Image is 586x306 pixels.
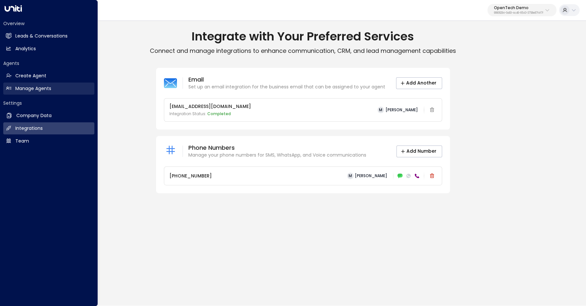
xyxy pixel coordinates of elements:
h2: Leads & Conversations [15,33,68,39]
div: SMS (Active) [397,173,404,179]
p: [EMAIL_ADDRESS][DOMAIN_NAME] [169,103,251,110]
h2: Team [15,138,29,145]
button: M[PERSON_NAME] [375,105,420,115]
a: Analytics [3,43,94,55]
a: Team [3,135,94,147]
span: [PERSON_NAME] [386,108,418,112]
a: Leads & Conversations [3,30,94,42]
span: [PERSON_NAME] [355,174,387,178]
p: Integration Status: [169,111,251,117]
p: Manage your phone numbers for SMS, WhatsApp, and Voice communications [188,152,366,159]
h2: Integrations [15,125,43,132]
button: OpenTech Demo99909294-0a93-4cd6-8543-3758e87f4f7f [487,4,556,16]
button: M[PERSON_NAME] [344,171,390,180]
p: Set up an email integration for the business email that can be assigned to your agent [188,84,385,90]
span: Completed [207,111,231,116]
p: Connect and manage integrations to enhance communication, CRM, and lead management capabilities [20,47,586,55]
a: Create Agent [3,70,94,82]
div: VOICE (Active) [414,173,420,179]
p: [PHONE_NUMBER] [169,173,212,179]
p: OpenTech Demo [494,6,543,10]
a: Manage Agents [3,83,94,95]
h2: Settings [3,100,94,106]
span: M [347,173,354,179]
p: Phone Numbers [188,144,366,152]
h2: Analytics [15,45,36,52]
button: Add Another [396,77,442,89]
p: Email [188,76,385,84]
h2: Overview [3,20,94,27]
h2: Create Agent [15,72,46,79]
h2: Company Data [16,112,52,119]
span: M [377,107,384,113]
button: Delete phone number [427,171,436,180]
h2: Manage Agents [15,85,51,92]
div: WhatsApp (Click to enable) [405,173,412,179]
span: Email integration cannot be deleted while linked to an active agent. Please deactivate the agent ... [427,105,436,115]
a: Integrations [3,122,94,134]
h1: Integrate with Your Preferred Services [20,29,586,44]
button: Add Number [396,145,442,157]
h2: Agents [3,60,94,67]
a: Company Data [3,110,94,122]
p: 99909294-0a93-4cd6-8543-3758e87f4f7f [494,12,543,14]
